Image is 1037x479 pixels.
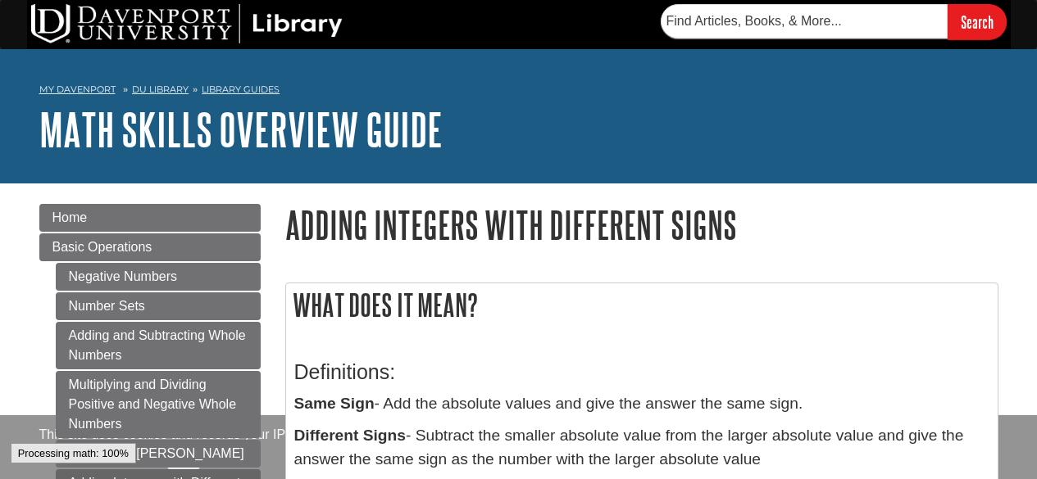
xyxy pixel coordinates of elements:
[39,233,261,261] a: Basic Operations
[52,210,88,224] span: Home
[661,4,948,38] input: Find Articles, Books, & More...
[39,83,116,97] a: My Davenport
[948,4,1007,39] input: Search
[11,443,136,463] div: Processing math: 100%
[132,84,189,95] a: DU Library
[294,424,989,472] p: - Subtract the smaller absolute value from the larger absolute value and give the answer the same...
[56,292,261,320] a: Number Sets
[286,283,998,327] h2: What does it mean?
[294,360,989,384] h3: Definitions:
[294,395,375,412] b: Same Sign
[294,392,989,416] p: - Add the absolute values and give the answer the same sign.
[31,4,343,43] img: DU Library
[56,263,261,291] a: Negative Numbers
[56,371,261,438] a: Multiplying and Dividing Positive and Negative Whole Numbers
[52,240,152,254] span: Basic Operations
[39,204,261,232] a: Home
[56,440,261,468] a: Dividing by [PERSON_NAME]
[56,322,261,369] a: Adding and Subtracting Whole Numbers
[661,4,1007,39] form: Searches DU Library's articles, books, and more
[39,79,998,105] nav: breadcrumb
[39,104,443,155] a: Math Skills Overview Guide
[202,84,280,95] a: Library Guides
[285,204,998,246] h1: Adding Integers with Different Signs
[294,427,406,444] b: Different Signs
